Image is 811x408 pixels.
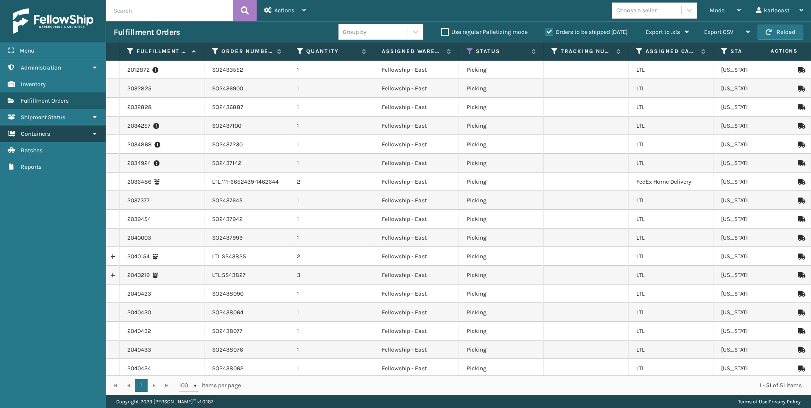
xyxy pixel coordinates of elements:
a: 2012872 [127,66,150,74]
td: Picking [459,210,544,229]
button: Reload [758,25,803,40]
i: Mark as Shipped [798,328,803,334]
td: Fellowship - East [374,191,459,210]
td: [US_STATE] [713,322,798,341]
td: 2 [289,247,374,266]
span: Administration [21,64,61,71]
td: 1 [289,229,374,247]
span: Export CSV [704,28,733,36]
td: Fellowship - East [374,322,459,341]
td: SO2438062 [204,359,289,378]
td: [US_STATE] [713,229,798,247]
td: 1 [289,135,374,154]
td: Fellowship - East [374,229,459,247]
a: Privacy Policy [769,399,801,405]
td: Fellowship - East [374,266,459,285]
i: Mark as Shipped [798,216,803,222]
span: Actions [274,7,294,14]
a: 2040430 [127,308,151,317]
label: State [730,48,782,55]
td: FedEx Home Delivery [629,173,713,191]
td: Fellowship - East [374,247,459,266]
td: SO2437142 [204,154,289,173]
td: [US_STATE] [713,266,798,285]
td: Picking [459,61,544,79]
td: 1 [289,322,374,341]
span: Reports [21,163,42,170]
td: SO2438077 [204,322,289,341]
label: Assigned Carrier Service [646,48,697,55]
td: Picking [459,303,544,322]
td: LTL [629,210,713,229]
td: SO2437645 [204,191,289,210]
td: LTL.SS43827 [204,266,289,285]
h3: Fulfillment Orders [114,27,180,37]
td: LTL [629,247,713,266]
a: 2040219 [127,271,150,279]
td: LTL [629,98,713,117]
td: Picking [459,266,544,285]
span: Mode [710,7,724,14]
td: [US_STATE] [713,173,798,191]
a: 2034924 [127,159,151,168]
a: 2040433 [127,346,151,354]
a: 2034868 [127,140,152,149]
td: SO2437942 [204,210,289,229]
td: 1 [289,117,374,135]
td: Fellowship - East [374,79,459,98]
i: Mark as Shipped [798,123,803,129]
td: Picking [459,191,544,210]
td: Fellowship - East [374,135,459,154]
td: Fellowship - East [374,341,459,359]
div: | [738,395,801,408]
td: Picking [459,98,544,117]
a: 2039454 [127,215,151,224]
td: Fellowship - East [374,154,459,173]
td: 1 [289,191,374,210]
span: Containers [21,130,50,137]
td: Fellowship - East [374,359,459,378]
td: Picking [459,229,544,247]
td: Fellowship - East [374,303,459,322]
td: [US_STATE] [713,341,798,359]
td: Picking [459,79,544,98]
td: 1 [289,79,374,98]
a: 2032825 [127,84,151,93]
td: SO2437230 [204,135,289,154]
td: 1 [289,98,374,117]
i: Mark as Shipped [798,86,803,92]
td: Picking [459,135,544,154]
td: [US_STATE] [713,61,798,79]
td: Picking [459,247,544,266]
td: Picking [459,117,544,135]
a: 2037377 [127,196,150,205]
i: Mark as Shipped [798,254,803,260]
td: Fellowship - East [374,210,459,229]
td: 2 [289,173,374,191]
label: Use regular Palletizing mode [441,28,528,36]
i: Mark as Shipped [798,347,803,353]
td: [US_STATE] [713,210,798,229]
td: 3 [289,266,374,285]
i: Mark as Shipped [798,198,803,204]
td: LTL [629,322,713,341]
td: SO2436900 [204,79,289,98]
td: Fellowship - East [374,285,459,303]
td: Fellowship - East [374,173,459,191]
i: Mark as Shipped [798,104,803,110]
td: Picking [459,285,544,303]
a: 2040423 [127,290,151,298]
a: 2040003 [127,234,151,242]
a: 2040434 [127,364,151,373]
td: LTL [629,285,713,303]
a: 2040154 [127,252,150,261]
a: 2034257 [127,122,151,130]
td: LTL [629,154,713,173]
td: 1 [289,359,374,378]
td: SO2438064 [204,303,289,322]
td: [US_STATE] [713,285,798,303]
td: 1 [289,210,374,229]
td: [US_STATE] [713,247,798,266]
td: Picking [459,359,544,378]
td: LTL [629,61,713,79]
